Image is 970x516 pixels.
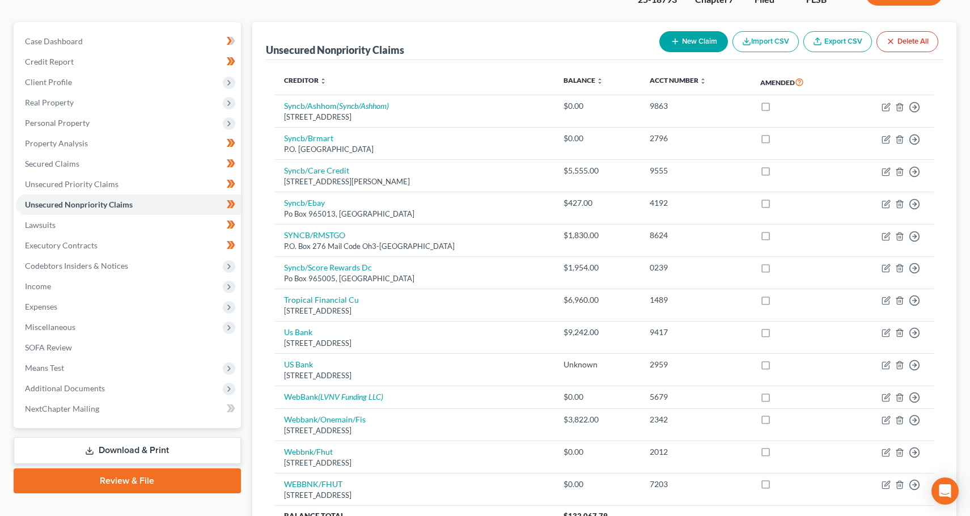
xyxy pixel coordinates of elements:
[284,425,546,436] div: [STREET_ADDRESS]
[284,327,312,337] a: Us Bank
[16,133,241,154] a: Property Analysis
[650,76,706,84] a: Acct Number unfold_more
[16,235,241,256] a: Executory Contracts
[564,391,631,403] div: $0.00
[25,159,79,168] span: Secured Claims
[284,370,546,381] div: [STREET_ADDRESS]
[25,200,133,209] span: Unsecured Nonpriority Claims
[284,133,333,143] a: Syncb/Brmart
[284,458,546,468] div: [STREET_ADDRESS]
[732,31,799,52] button: Import CSV
[25,240,98,250] span: Executory Contracts
[564,197,631,209] div: $427.00
[25,281,51,291] span: Income
[25,220,56,230] span: Lawsuits
[564,133,631,144] div: $0.00
[650,165,743,176] div: 9555
[596,78,603,84] i: unfold_more
[284,112,546,122] div: [STREET_ADDRESS]
[16,154,241,174] a: Secured Claims
[931,477,959,505] div: Open Intercom Messenger
[284,392,383,401] a: WebBank(LVNV Funding LLC)
[25,404,99,413] span: NextChapter Mailing
[284,447,333,456] a: Webbnk/Fhut
[16,174,241,194] a: Unsecured Priority Claims
[564,76,603,84] a: Balance unfold_more
[650,391,743,403] div: 5679
[16,31,241,52] a: Case Dashboard
[25,261,128,270] span: Codebtors Insiders & Notices
[564,479,631,490] div: $0.00
[25,98,74,107] span: Real Property
[25,138,88,148] span: Property Analysis
[14,468,241,493] a: Review & File
[650,262,743,273] div: 0239
[876,31,938,52] button: Delete All
[284,76,327,84] a: Creditor unfold_more
[16,52,241,72] a: Credit Report
[25,36,83,46] span: Case Dashboard
[700,78,706,84] i: unfold_more
[284,230,345,240] a: SYNCB/RMSTGO
[320,78,327,84] i: unfold_more
[284,415,366,424] a: Webbank/Onemain/Fis
[564,165,631,176] div: $5,555.00
[564,100,631,112] div: $0.00
[16,194,241,215] a: Unsecured Nonpriority Claims
[25,322,75,332] span: Miscellaneous
[650,414,743,425] div: 2342
[284,198,325,208] a: Syncb/Ebay
[25,57,74,66] span: Credit Report
[284,306,546,316] div: [STREET_ADDRESS]
[284,263,372,272] a: Syncb/Score Rewards Dc
[284,479,342,489] a: WEBBNK/FHUT
[16,215,241,235] a: Lawsuits
[564,359,631,370] div: Unknown
[284,176,546,187] div: [STREET_ADDRESS][PERSON_NAME]
[25,77,72,87] span: Client Profile
[650,230,743,241] div: 8624
[751,69,843,95] th: Amended
[284,101,389,111] a: Syncb/Ashhom(Syncb/Ashhom)
[16,399,241,419] a: NextChapter Mailing
[25,179,118,189] span: Unsecured Priority Claims
[650,294,743,306] div: 1489
[25,342,72,352] span: SOFA Review
[564,262,631,273] div: $1,954.00
[650,100,743,112] div: 9863
[650,327,743,338] div: 9417
[659,31,728,52] button: New Claim
[284,295,359,304] a: Tropical Financial Cu
[564,446,631,458] div: $0.00
[284,490,546,501] div: [STREET_ADDRESS]
[284,144,546,155] div: P.O. [GEOGRAPHIC_DATA]
[284,273,546,284] div: Po Box 965005, [GEOGRAPHIC_DATA]
[318,392,383,401] i: (LVNV Funding LLC)
[564,414,631,425] div: $3,822.00
[803,31,872,52] a: Export CSV
[284,241,546,252] div: P.O. Box 276 Mail Code Oh3-[GEOGRAPHIC_DATA]
[25,302,57,311] span: Expenses
[284,359,313,369] a: US Bank
[14,437,241,464] a: Download & Print
[564,230,631,241] div: $1,830.00
[266,43,404,57] div: Unsecured Nonpriority Claims
[564,294,631,306] div: $6,960.00
[25,363,64,373] span: Means Test
[650,446,743,458] div: 2012
[564,327,631,338] div: $9,242.00
[25,383,105,393] span: Additional Documents
[25,118,90,128] span: Personal Property
[16,337,241,358] a: SOFA Review
[284,338,546,349] div: [STREET_ADDRESS]
[650,133,743,144] div: 2796
[284,209,546,219] div: Po Box 965013, [GEOGRAPHIC_DATA]
[284,166,349,175] a: Syncb/Care Credit
[650,197,743,209] div: 4192
[337,101,389,111] i: (Syncb/Ashhom)
[650,359,743,370] div: 2959
[650,479,743,490] div: 7203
